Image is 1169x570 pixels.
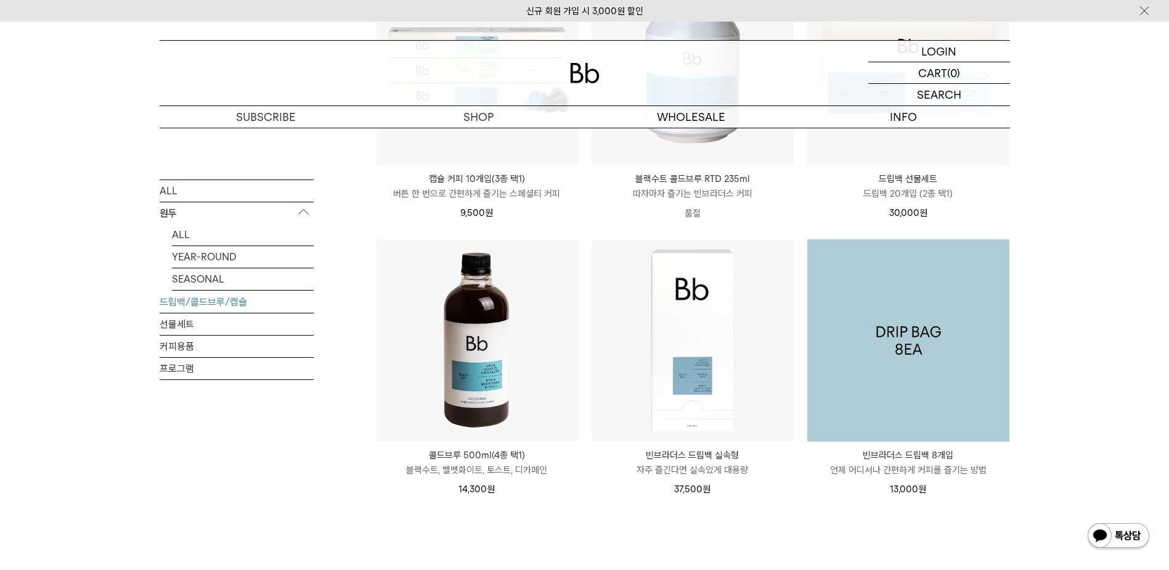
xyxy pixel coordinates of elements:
[807,171,1009,201] a: 드립백 선물세트 드립백 20개입 (2종 택1)
[376,239,578,442] img: 콜드브루 500ml(4종 택1)
[807,463,1009,477] p: 언제 어디서나 간편하게 커피를 즐기는 방법
[592,448,794,463] p: 빈브라더스 드립백 실속형
[526,6,643,17] a: 신규 회원 가입 시 3,000원 할인
[485,207,493,218] span: 원
[1086,522,1151,551] img: 카카오톡 채널 1:1 채팅 버튼
[172,268,314,289] a: SEASONAL
[160,180,314,201] a: ALL
[890,484,926,495] span: 13,000
[160,202,314,224] p: 원두
[921,41,956,62] p: LOGIN
[947,62,960,83] p: (0)
[797,106,1010,128] p: INFO
[160,335,314,357] a: 커피용품
[376,448,578,463] p: 콜드브루 500ml(4종 택1)
[868,62,1010,84] a: CART (0)
[376,463,578,477] p: 블랙수트, 벨벳화이트, 토스트, 디카페인
[376,186,578,201] p: 버튼 한 번으로 간편하게 즐기는 스페셜티 커피
[807,448,1009,477] a: 빈브라더스 드립백 8개입 언제 어디서나 간편하게 커피를 즐기는 방법
[807,186,1009,201] p: 드립백 20개입 (2종 택1)
[376,171,578,186] p: 캡슐 커피 10개입(3종 택1)
[918,484,926,495] span: 원
[592,186,794,201] p: 따자마자 즐기는 빈브라더스 커피
[160,357,314,379] a: 프로그램
[807,239,1009,442] a: 빈브라더스 드립백 8개입
[160,106,372,128] a: SUBSCRIBE
[592,463,794,477] p: 자주 즐긴다면 실속있게 대용량
[458,484,495,495] span: 14,300
[807,171,1009,186] p: 드립백 선물세트
[376,171,578,201] a: 캡슐 커피 10개입(3종 택1) 버튼 한 번으로 간편하게 즐기는 스페셜티 커피
[160,291,314,312] a: 드립백/콜드브루/캡슐
[917,84,961,105] p: SEARCH
[674,484,711,495] span: 37,500
[372,106,585,128] a: SHOP
[376,448,578,477] a: 콜드브루 500ml(4종 택1) 블랙수트, 벨벳화이트, 토스트, 디카페인
[592,448,794,477] a: 빈브라더스 드립백 실속형 자주 즐긴다면 실속있게 대용량
[807,239,1009,442] img: 1000000032_add2_03.jpg
[172,223,314,245] a: ALL
[460,207,493,218] span: 9,500
[919,207,927,218] span: 원
[592,201,794,226] p: 품절
[585,106,797,128] p: WHOLESALE
[592,171,794,186] p: 블랙수트 콜드브루 RTD 235ml
[160,313,314,334] a: 선물세트
[487,484,495,495] span: 원
[172,246,314,267] a: YEAR-ROUND
[807,448,1009,463] p: 빈브라더스 드립백 8개입
[889,207,927,218] span: 30,000
[592,239,794,442] img: 빈브라더스 드립백 실속형
[918,62,947,83] p: CART
[703,484,711,495] span: 원
[868,41,1010,62] a: LOGIN
[592,171,794,201] a: 블랙수트 콜드브루 RTD 235ml 따자마자 즐기는 빈브라더스 커피
[570,63,600,83] img: 로고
